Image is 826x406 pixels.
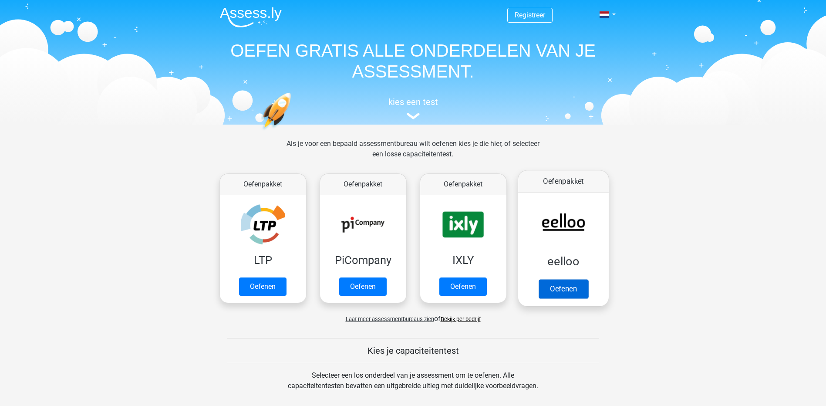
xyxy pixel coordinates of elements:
[213,97,614,107] h5: kies een test
[213,40,614,82] h1: OEFEN GRATIS ALLE ONDERDELEN VAN JE ASSESSMENT.
[538,279,588,298] a: Oefenen
[280,139,546,170] div: Als je voor een bepaald assessmentbureau wilt oefenen kies je die hier, of selecteer een losse ca...
[261,92,325,171] img: oefenen
[439,277,487,296] a: Oefenen
[339,277,387,296] a: Oefenen
[280,370,546,402] div: Selecteer een los onderdeel van je assessment om te oefenen. Alle capaciteitentesten bevatten een...
[220,7,282,27] img: Assessly
[441,316,481,322] a: Bekijk per bedrijf
[213,97,614,120] a: kies een test
[213,307,614,324] div: of
[407,113,420,119] img: assessment
[239,277,287,296] a: Oefenen
[227,345,599,356] h5: Kies je capaciteitentest
[515,11,545,19] a: Registreer
[346,316,434,322] span: Laat meer assessmentbureaus zien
